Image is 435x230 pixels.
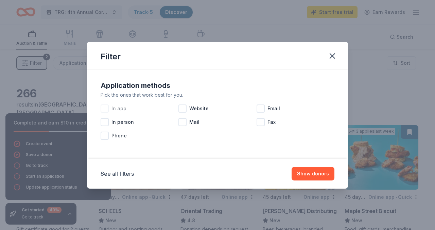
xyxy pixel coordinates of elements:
span: In app [111,104,126,113]
button: See all filters [101,170,134,178]
div: Pick the ones that work best for you. [101,91,334,99]
span: Fax [267,118,276,126]
span: Website [189,104,209,113]
span: Email [267,104,280,113]
div: Application methods [101,80,334,91]
span: Mail [189,118,199,126]
button: Show donors [292,167,334,180]
span: In person [111,118,134,126]
span: Phone [111,132,127,140]
div: Filter [101,51,121,62]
